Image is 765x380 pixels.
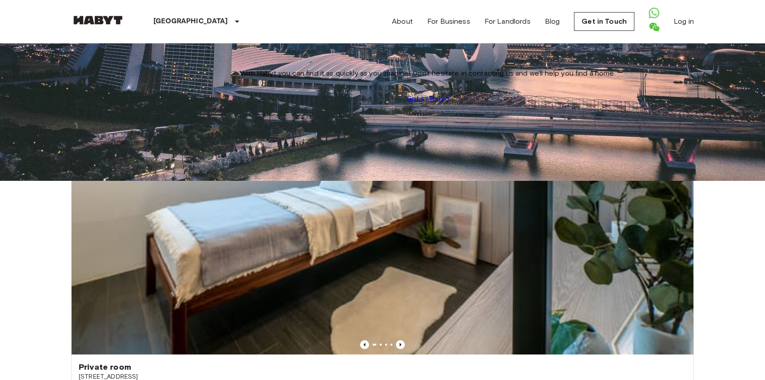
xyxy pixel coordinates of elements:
[392,16,413,27] a: About
[674,16,694,27] a: Log in
[427,16,470,27] a: For Business
[396,340,405,349] button: Previous image
[360,340,369,349] button: Previous image
[649,12,659,20] a: Open WhatsApp
[484,16,531,27] a: For Landlords
[649,26,659,34] a: Open WeChat
[240,68,616,79] span: With Habyt you can find it as quickly as you imagine! Don't hesitate in contacting us and we'll h...
[407,93,449,104] a: Get in Touch
[153,16,228,27] p: [GEOGRAPHIC_DATA]
[574,12,634,31] a: Get in Touch
[79,362,131,372] span: Private room
[545,16,560,27] a: Blog
[71,16,125,25] img: Habyt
